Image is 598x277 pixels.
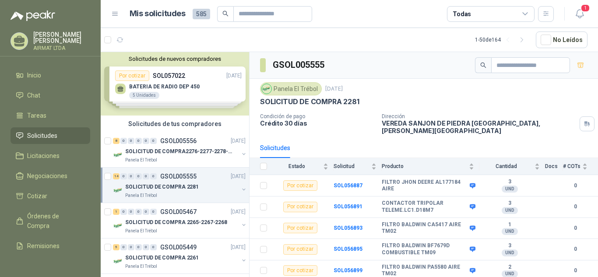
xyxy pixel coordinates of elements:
b: FILTRO BALDWIN BF7679D COMBUSTIBLE TM09 [382,242,468,256]
a: Órdenes de Compra [11,208,90,234]
th: Producto [382,158,479,175]
span: Chat [27,91,40,100]
div: Panela El Trébol [260,82,322,95]
a: Chat [11,87,90,104]
p: [DATE] [231,243,246,252]
div: 14 [113,173,120,179]
div: 0 [128,244,134,250]
p: Crédito 30 días [260,119,375,127]
p: GSOL005449 [160,244,197,250]
span: Órdenes de Compra [27,211,82,231]
div: UND [502,249,518,256]
a: SOL056887 [334,182,362,189]
div: 0 [120,173,127,179]
div: Por cotizar [283,265,317,276]
b: 3 [479,242,540,249]
img: Company Logo [113,256,123,266]
span: Licitaciones [27,151,60,161]
b: 0 [563,266,587,275]
span: search [222,11,229,17]
div: Solicitudes de tus compradores [101,116,249,132]
a: SOL056893 [334,225,362,231]
div: Por cotizar [283,244,317,255]
p: GSOL005555 [160,173,197,179]
div: 5 [113,244,120,250]
div: 0 [128,173,134,179]
h3: GSOL005555 [273,58,326,72]
p: SOLICITUD DE COMPRA2276-2277-2278-2284-2285- [125,147,234,156]
a: Licitaciones [11,147,90,164]
img: Company Logo [113,185,123,196]
b: 0 [563,182,587,190]
div: 0 [143,244,149,250]
p: VEREDA SANJON DE PIEDRA [GEOGRAPHIC_DATA] , [PERSON_NAME][GEOGRAPHIC_DATA] [382,119,576,134]
div: 0 [143,209,149,215]
div: 0 [135,244,142,250]
p: SOLICITUD DE COMPRA 2261 [125,254,199,262]
a: 14 0 0 0 0 0 GSOL005555[DATE] Company LogoSOLICITUD DE COMPRA 2281Panela El Trébol [113,171,247,199]
b: 3 [479,179,540,186]
span: Inicio [27,70,41,80]
div: 0 [120,209,127,215]
button: No Leídos [536,32,587,48]
div: 0 [135,138,142,144]
img: Company Logo [262,84,271,94]
div: Solicitudes [260,143,290,153]
p: Panela El Trébol [125,192,157,199]
b: 1 [479,221,540,228]
p: Dirección [382,113,576,119]
div: UND [502,186,518,193]
span: Producto [382,163,467,169]
b: 0 [563,224,587,232]
div: 1 - 50 de 164 [475,33,529,47]
button: Solicitudes de nuevos compradores [104,56,246,62]
div: 0 [150,209,157,215]
div: 0 [150,244,157,250]
div: Por cotizar [283,223,317,233]
p: SOLICITUD DE COMPRA 2281 [125,183,199,191]
p: GSOL005556 [160,138,197,144]
div: UND [502,207,518,214]
img: Company Logo [113,221,123,231]
div: Por cotizar [283,202,317,212]
p: [DATE] [231,208,246,216]
div: 0 [120,138,127,144]
div: 0 [135,173,142,179]
img: Logo peakr [11,11,55,21]
b: 2 [479,264,540,271]
div: Todas [453,9,471,19]
b: CONTACTOR TRIPOLAR TELEME.LC1.D18M7 [382,200,468,214]
a: Negociaciones [11,168,90,184]
div: Por cotizar [283,180,317,191]
p: SOLICITUD DE COMPRA 2265-2267-2268 [125,218,227,227]
p: AIRMAT LTDA [33,46,90,51]
span: 1 [580,4,590,12]
span: 585 [193,9,210,19]
div: 0 [128,209,134,215]
div: 0 [135,209,142,215]
p: [DATE] [231,172,246,181]
p: [DATE] [231,137,246,145]
span: Negociaciones [27,171,67,181]
div: 0 [150,173,157,179]
p: SOLICITUD DE COMPRA 2281 [260,97,359,106]
img: Company Logo [113,150,123,160]
b: FILTRO JHON DEERE AL177184 AIRE [382,179,468,193]
span: Estado [272,163,321,169]
span: # COTs [563,163,580,169]
a: Inicio [11,67,90,84]
a: SOL056895 [334,246,362,252]
b: SOL056899 [334,267,362,273]
a: SOL056891 [334,203,362,210]
p: Condición de pago [260,113,375,119]
span: Remisiones [27,241,60,251]
b: 3 [479,200,540,207]
b: FILTRO BALDWIN CA5417 AIRE TM02 [382,221,468,235]
div: 8 [113,138,120,144]
div: UND [502,228,518,235]
div: 0 [143,138,149,144]
div: 1 [113,209,120,215]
